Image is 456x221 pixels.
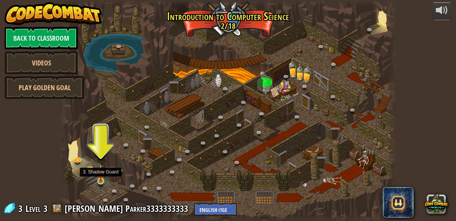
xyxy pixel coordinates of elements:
span: 3 [18,202,25,215]
a: Play Golden Goal [5,76,84,99]
span: 3 [43,202,47,215]
img: CodeCombat - Learn how to code by playing a game [5,2,102,25]
button: Adjust volume [432,2,451,20]
a: [PERSON_NAME] Parker3333333333 [65,202,190,215]
a: Back to Classroom [5,27,78,49]
img: level-banner-unstarted.png [97,164,104,181]
a: Videos [5,51,78,74]
span: Level [25,202,41,215]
